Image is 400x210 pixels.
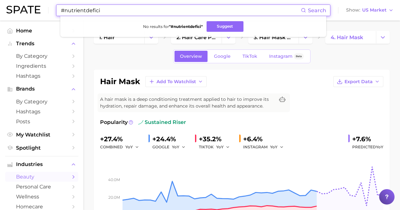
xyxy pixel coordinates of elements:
div: +35.2% [199,134,234,144]
strong: " #nutrientdefici " [169,24,203,29]
div: +24.4% [152,134,190,144]
span: sustained riser [138,118,186,126]
a: by Category [5,97,78,107]
button: YoY [270,143,284,151]
a: personal care [5,182,78,192]
span: beauty [16,174,67,180]
a: Spotlight [5,143,78,153]
span: 3. hair mask products [254,34,294,40]
a: Hashtags [5,71,78,81]
span: Google [214,54,231,59]
img: SPATE [6,6,40,13]
button: Suggest [207,21,243,32]
span: US Market [362,8,387,12]
a: Home [5,26,78,36]
a: 1. hair [94,31,144,44]
span: 2. hair care products [176,34,216,40]
button: Industries [5,160,78,169]
span: homecare [16,204,67,210]
a: 2. hair care products [171,31,222,44]
div: +7.6% [352,134,383,144]
span: by Category [16,99,67,105]
span: 4. hair mask [331,34,363,40]
button: Brands [5,84,78,94]
span: Add to Watchlist [157,79,196,84]
input: Search here for a brand, industry, or ingredient [60,5,301,16]
span: Ingredients [16,63,67,69]
a: wellness [5,192,78,202]
span: 1. hair [99,34,115,40]
span: YoY [270,144,277,150]
div: combined [100,143,143,151]
a: TikTok [237,51,263,62]
span: Export Data [345,79,373,84]
button: Add to Watchlist [145,76,207,87]
a: InstagramBeta [264,51,309,62]
span: wellness [16,194,67,200]
button: ShowUS Market [345,6,395,14]
span: Hashtags [16,73,67,79]
img: sustained riser [138,120,143,125]
div: INSTAGRAM [243,143,288,151]
button: YoY [125,143,139,151]
span: No results for [143,24,203,29]
button: Export Data [333,76,383,87]
span: Industries [16,162,67,167]
a: Hashtags [5,107,78,117]
a: beauty [5,172,78,182]
span: by Category [16,53,67,59]
span: Search [308,7,326,13]
span: TikTok [243,54,257,59]
button: YoY [172,143,186,151]
span: personal care [16,184,67,190]
a: Google [209,51,236,62]
h1: hair mask [100,78,140,85]
span: My Watchlist [16,132,67,138]
span: Home [16,28,67,34]
a: 4. hair mask [325,31,376,44]
a: by Category [5,51,78,61]
div: +6.4% [243,134,288,144]
span: YoY [376,144,383,149]
button: Change Category [299,31,312,44]
span: Brands [16,86,67,92]
button: Change Category [222,31,235,44]
span: Spotlight [16,145,67,151]
a: My Watchlist [5,130,78,140]
span: Predicted [352,143,383,151]
span: Trends [16,41,67,47]
span: Instagram [269,54,293,59]
span: YoY [172,144,179,150]
a: Ingredients [5,61,78,71]
button: Change Category [144,31,158,44]
span: Posts [16,118,67,125]
span: Show [346,8,360,12]
span: Overview [180,54,202,59]
span: Popularity [100,118,128,126]
span: A hair mask is a deep conditioning treatment applied to hair to improve its hydration, repair dam... [100,96,275,109]
span: YoY [216,144,224,150]
span: Hashtags [16,109,67,115]
a: 3. hair mask products [248,31,299,44]
div: TIKTOK [199,143,234,151]
div: GOOGLE [152,143,190,151]
button: Trends [5,39,78,48]
button: YoY [216,143,230,151]
button: Change Category [376,31,390,44]
div: +27.4% [100,134,143,144]
span: YoY [125,144,133,150]
a: Posts [5,117,78,127]
span: Beta [296,54,302,59]
a: Overview [174,51,208,62]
